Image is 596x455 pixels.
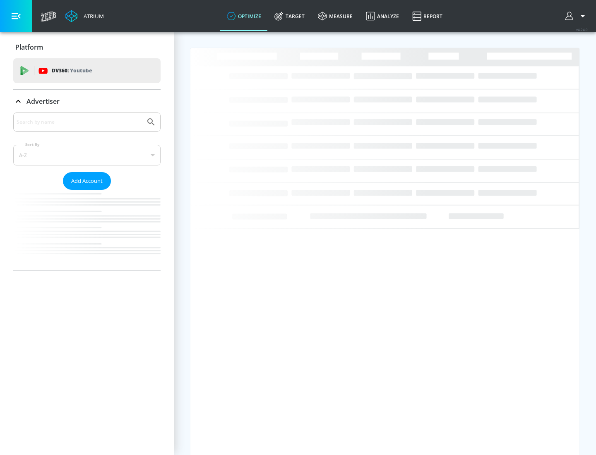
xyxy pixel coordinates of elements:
[80,12,104,20] div: Atrium
[13,145,161,165] div: A-Z
[70,66,92,75] p: Youtube
[268,1,311,31] a: Target
[406,1,449,31] a: Report
[13,36,161,59] div: Platform
[359,1,406,31] a: Analyze
[15,43,43,52] p: Platform
[63,172,111,190] button: Add Account
[311,1,359,31] a: measure
[65,10,104,22] a: Atrium
[13,90,161,113] div: Advertiser
[24,142,41,147] label: Sort By
[26,97,60,106] p: Advertiser
[52,66,92,75] p: DV360:
[13,190,161,270] nav: list of Advertiser
[17,117,142,127] input: Search by name
[220,1,268,31] a: optimize
[13,113,161,270] div: Advertiser
[13,58,161,83] div: DV360: Youtube
[576,27,588,32] span: v 4.24.0
[71,176,103,186] span: Add Account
